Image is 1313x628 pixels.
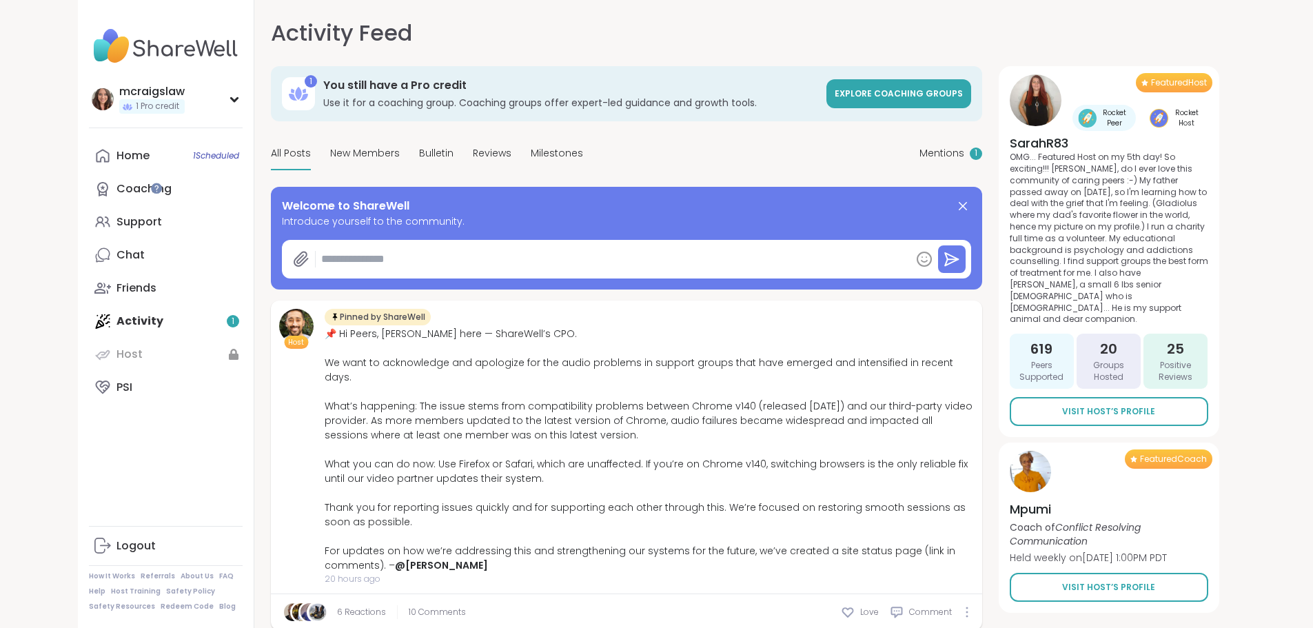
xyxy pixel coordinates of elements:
[1030,339,1052,358] span: 619
[1010,520,1141,548] i: Conflict Resolving Communication
[89,205,243,239] a: Support
[301,603,318,621] img: NaAlSi2O6
[151,183,162,194] iframe: Spotlight
[89,338,243,371] a: Host
[271,17,412,50] h1: Activity Feed
[116,281,156,296] div: Friends
[282,198,409,214] span: Welcome to ShareWell
[975,148,977,159] span: 1
[193,150,239,161] span: 1 Scheduled
[1010,500,1208,518] h4: Mpumi
[325,327,974,573] div: 📌 Hi Peers, [PERSON_NAME] here — ShareWell’s CPO. We want to acknowledge and apologize for the au...
[337,606,386,618] a: 6 Reactions
[473,146,511,161] span: Reviews
[292,603,310,621] img: Mana
[89,172,243,205] a: Coaching
[1010,397,1208,426] a: Visit Host’s Profile
[1010,152,1208,325] p: OMG... Featured Host on my 5th day! So exciting!!! [PERSON_NAME], do I ever love this community o...
[1099,108,1130,128] span: Rocket Peer
[860,606,879,618] span: Love
[284,603,302,621] img: JonathanT
[166,587,215,596] a: Safety Policy
[89,139,243,172] a: Home1Scheduled
[1078,109,1097,128] img: Rocket Peer
[919,146,964,161] span: Mentions
[1010,520,1208,548] p: Coach of
[161,602,214,611] a: Redeem Code
[89,587,105,596] a: Help
[323,78,818,93] h3: You still have a Pro credit
[288,337,304,347] span: Host
[141,571,175,581] a: Referrals
[89,272,243,305] a: Friends
[1010,551,1208,565] p: Held weekly on [DATE] 1:00PM PDT
[1150,109,1168,128] img: Rocket Host
[111,587,161,596] a: Host Training
[1010,134,1208,152] h4: SarahR83
[531,146,583,161] span: Milestones
[116,181,172,196] div: Coaching
[1062,581,1155,594] span: Visit Host’s Profile
[116,538,156,554] div: Logout
[119,84,185,99] div: mcraigslaw
[1015,360,1068,383] span: Peers Supported
[395,558,488,572] a: @[PERSON_NAME]
[1171,108,1203,128] span: Rocket Host
[89,602,155,611] a: Safety Resources
[826,79,971,108] a: Explore Coaching Groups
[282,214,971,229] span: Introduce yourself to the community.
[116,347,143,362] div: Host
[305,75,317,88] div: 1
[1010,451,1051,492] img: Mpumi
[89,529,243,563] a: Logout
[909,606,952,618] span: Comment
[309,603,327,621] img: rustyempire
[1010,573,1208,602] a: Visit Host’s Profile
[1100,339,1117,358] span: 20
[116,148,150,163] div: Home
[325,573,974,585] span: 20 hours ago
[116,247,145,263] div: Chat
[219,602,236,611] a: Blog
[835,88,963,99] span: Explore Coaching Groups
[1082,360,1135,383] span: Groups Hosted
[89,22,243,70] img: ShareWell Nav Logo
[419,146,454,161] span: Bulletin
[323,96,818,110] h3: Use it for a coaching group. Coaching groups offer expert-led guidance and growth tools.
[136,101,179,112] span: 1 Pro credit
[116,214,162,230] div: Support
[219,571,234,581] a: FAQ
[330,146,400,161] span: New Members
[181,571,214,581] a: About Us
[92,88,114,110] img: mcraigslaw
[1149,360,1202,383] span: Positive Reviews
[1140,454,1207,465] span: Featured Coach
[116,380,132,395] div: PSI
[1010,74,1061,126] img: SarahR83
[325,309,431,325] div: Pinned by ShareWell
[1167,339,1184,358] span: 25
[89,571,135,581] a: How It Works
[409,606,466,618] span: 10 Comments
[1151,77,1207,88] span: Featured Host
[279,309,314,343] img: brett
[271,146,311,161] span: All Posts
[1062,405,1155,418] span: Visit Host’s Profile
[89,371,243,404] a: PSI
[89,239,243,272] a: Chat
